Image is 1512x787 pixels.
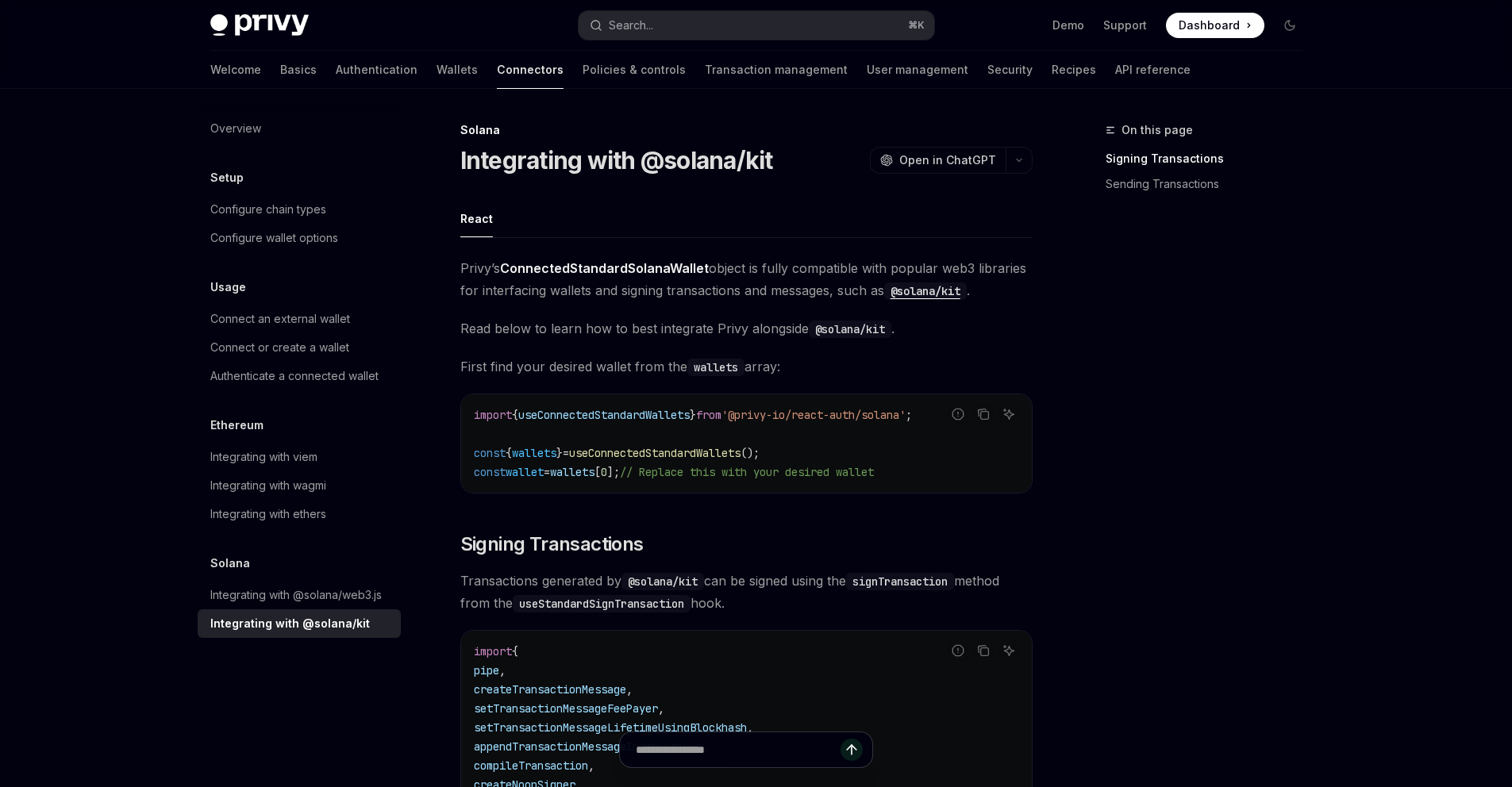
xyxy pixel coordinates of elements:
[460,146,773,175] h1: Integrating with @solana/kit
[601,465,607,479] span: 0
[210,614,370,633] div: Integrating with @solana/kit
[198,362,401,390] a: Authenticate a connected wallet
[1277,13,1302,38] button: Toggle dark mode
[636,732,841,767] input: Ask a question...
[594,465,601,479] span: [
[705,51,848,89] a: Transaction management
[696,408,721,422] span: from
[198,333,401,362] a: Connect or create a wallet
[607,465,620,479] span: ];
[973,404,994,424] button: Copy the contents from the code block
[626,682,633,697] span: ,
[658,701,664,716] span: ,
[198,114,401,143] a: Overview
[841,739,863,761] button: Send message
[460,200,493,237] div: React
[809,321,891,338] code: @solana/kit
[198,224,401,252] a: Configure wallet options
[210,367,379,386] div: Authenticate a connected wallet
[1052,17,1084,33] a: Demo
[518,408,690,422] span: useConnectedStandardWallets
[210,168,244,187] h5: Setup
[474,408,512,422] span: import
[512,446,556,460] span: wallets
[870,147,1006,174] button: Open in ChatGPT
[198,609,401,638] a: Integrating with @solana/kit
[210,554,250,573] h5: Solana
[556,446,563,460] span: }
[948,640,968,661] button: Report incorrect code
[867,51,968,89] a: User management
[474,663,499,678] span: pipe
[569,446,741,460] span: useConnectedStandardWallets
[198,305,401,333] a: Connect an external wallet
[998,640,1019,661] button: Ask AI
[583,51,686,89] a: Policies & controls
[210,51,261,89] a: Welcome
[198,443,401,471] a: Integrating with viem
[1115,51,1191,89] a: API reference
[460,570,1033,614] span: Transactions generated by can be signed using the method from the hook.
[544,465,550,479] span: =
[460,257,1033,301] span: Privy’s object is fully compatible with popular web3 libraries for interfacing wallets and signin...
[210,338,349,357] div: Connect or create a wallet
[460,317,1033,340] span: Read below to learn how to best integrate Privy alongside .
[884,282,967,298] a: @solana/kit
[210,447,317,466] div: Integrating with viem
[741,446,760,460] span: ();
[210,585,382,605] div: Integrating with @solana/web3.js
[1106,146,1315,171] a: Signing Transactions
[690,408,696,422] span: }
[1106,171,1315,197] a: Sending Transactions
[210,505,326,524] div: Integrating with ethers
[460,122,1033,138] div: Solana
[474,701,658,716] span: setTransactionMessageFeePayer
[198,471,401,500] a: Integrating with wagmi
[210,309,350,328] div: Connect an external wallet
[948,404,968,424] button: Report incorrect code
[973,640,994,661] button: Copy the contents from the code block
[908,19,925,32] span: ⌘ K
[336,51,417,89] a: Authentication
[497,51,564,89] a: Connectors
[550,465,594,479] span: wallets
[1166,13,1264,38] a: Dashboard
[987,51,1033,89] a: Security
[499,663,506,678] span: ,
[512,644,518,658] span: {
[198,581,401,609] a: Integrating with @solana/web3.js
[506,446,512,460] span: {
[210,416,264,435] h5: Ethereum
[563,446,569,460] span: =
[474,644,512,658] span: import
[1052,51,1096,89] a: Recipes
[1179,17,1240,33] span: Dashboard
[620,465,874,479] span: // Replace this with your desired wallet
[280,51,317,89] a: Basics
[198,500,401,528] a: Integrating with ethers
[210,476,326,495] div: Integrating with wagmi
[513,595,691,612] code: useStandardSignTransaction
[906,408,912,422] span: ;
[437,51,478,89] a: Wallets
[198,195,401,224] a: Configure chain types
[721,408,906,422] span: '@privy-io/react-auth/solana'
[460,355,1033,378] span: First find your desired wallet from the array:
[899,152,996,168] span: Open in ChatGPT
[210,278,246,297] h5: Usage
[846,573,954,590] code: signTransaction
[506,465,544,479] span: wallet
[579,11,934,40] button: Open search
[500,260,709,276] strong: ConnectedStandardSolanaWallet
[210,200,326,219] div: Configure chain types
[474,465,506,479] span: const
[210,119,261,138] div: Overview
[210,14,309,36] img: dark logo
[210,228,338,248] div: Configure wallet options
[609,16,653,35] div: Search...
[474,682,626,697] span: createTransactionMessage
[747,720,753,735] span: ,
[460,532,644,557] span: Signing Transactions
[884,282,967,300] code: @solana/kit
[998,404,1019,424] button: Ask AI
